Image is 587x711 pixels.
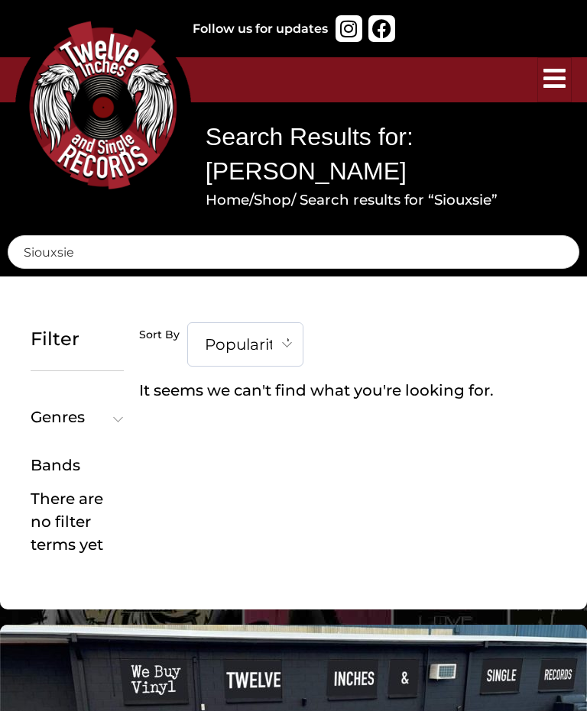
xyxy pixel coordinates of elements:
span: Popularity [187,322,303,367]
h1: Search Results for: [PERSON_NAME] [206,120,569,189]
h5: Filter [31,328,124,351]
button: Genres [31,409,124,425]
div: Follow us for updates [193,20,328,38]
li: There are no filter terms yet [31,487,124,556]
a: Home [206,191,249,208]
a: Shop [254,191,291,208]
span: Genres [31,409,117,425]
input: Search [8,235,579,269]
h5: Sort By [139,328,180,351]
nav: Breadcrumb [206,189,569,211]
span: Popularity [193,328,298,361]
div: Bands [31,454,124,477]
button: hamburger-icon [537,57,572,102]
div: It seems we can't find what you're looking for. [139,379,556,402]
